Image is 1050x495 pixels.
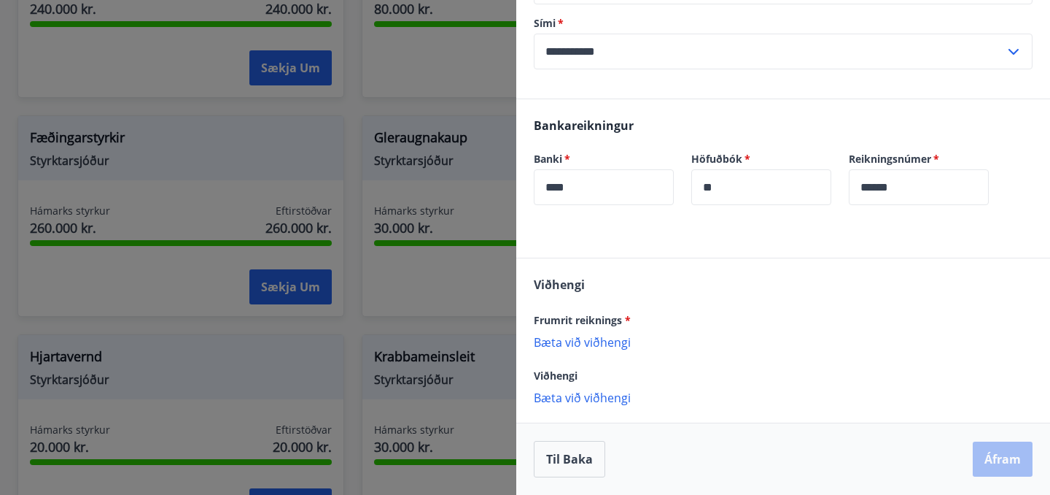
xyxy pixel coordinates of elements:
button: Til baka [534,441,605,477]
span: Viðhengi [534,369,577,383]
span: Viðhengi [534,277,585,293]
label: Höfuðbók [691,152,831,166]
p: Bæta við viðhengi [534,390,1032,404]
span: Frumrit reiknings [534,313,631,327]
label: Reikningsnúmer [849,152,989,166]
label: Sími [534,16,1032,31]
p: Bæta við viðhengi [534,334,1032,349]
label: Banki [534,152,674,166]
span: Bankareikningur [534,118,634,134]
